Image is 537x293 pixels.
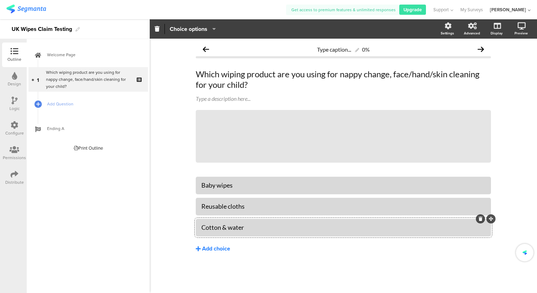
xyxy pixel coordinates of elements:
div: Configure [5,130,24,136]
button: Choice options [169,21,216,37]
span: Support [433,6,449,13]
div: Preview [515,31,528,36]
div: Print Outline [74,145,103,151]
div: Outline [7,56,21,63]
div: UK Wipes Claim Testing [12,24,72,35]
div: Reusable cloths [201,202,485,210]
div: Design [8,81,21,87]
span: Upgrade [403,6,422,13]
a: 1 Which wiping product are you using for nappy change, face/hand/skin cleaning for your child? [28,67,148,92]
span: 1 [37,76,39,83]
span: Add Question [47,100,137,108]
div: Which wiping product are you using for nappy change, face/hand/skin cleaning for your child? [46,69,130,90]
div: Logic [9,105,20,112]
div: [PERSON_NAME] [490,6,526,13]
div: Display [491,31,503,36]
p: Which wiping product are you using for nappy change, face/hand/skin cleaning for your child? [196,69,491,90]
img: segmanta logo [6,5,46,13]
span: Type caption... [317,46,351,53]
div: Type a description here... [196,95,491,102]
div: Baby wipes [201,181,485,189]
img: segmanta-icon-final.svg [524,250,525,255]
span: Ending A [47,125,137,132]
div: Advanced [464,31,480,36]
div: Settings [441,31,454,36]
div: 0% [362,46,370,53]
button: Add choice [196,240,491,258]
a: Ending A [28,116,148,141]
div: Cotton & water [201,223,485,232]
a: Welcome Page [28,43,148,67]
span: Choice options [170,25,207,33]
div: Add choice [202,245,230,253]
span: Get access to premium features & unlimited responses [291,7,396,13]
div: Permissions [3,155,26,161]
div: Distribute [5,179,24,185]
span: Welcome Page [47,51,137,58]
